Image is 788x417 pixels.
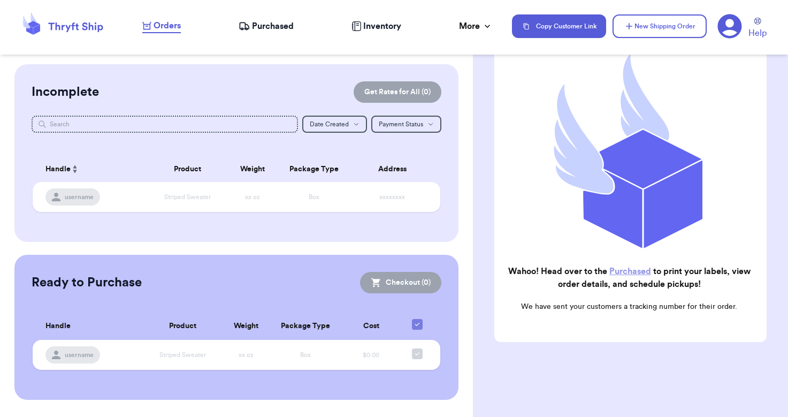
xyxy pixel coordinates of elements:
[371,116,441,133] button: Payment Status
[503,265,756,291] h2: Wahoo! Head over to the to print your labels, view order details, and schedule pickups!
[363,352,379,358] span: $0.00
[512,14,606,38] button: Copy Customer Link
[32,274,142,291] h2: Ready to Purchase
[748,18,767,40] a: Help
[300,352,311,358] span: Box
[45,164,71,175] span: Handle
[613,14,707,38] button: New Shipping Order
[459,20,493,33] div: More
[65,193,94,201] span: username
[142,19,181,33] a: Orders
[609,267,651,276] a: Purchased
[252,20,294,33] span: Purchased
[65,351,94,359] span: username
[379,121,423,127] span: Payment Status
[143,313,223,340] th: Product
[71,163,79,176] button: Sort ascending
[32,116,299,133] input: Search
[503,301,756,312] p: We have sent your customers a tracking number for their order.
[309,194,319,200] span: Box
[245,194,260,200] span: xx oz
[32,84,99,101] h2: Incomplete
[164,194,211,200] span: Striped Sweater
[228,156,278,182] th: Weight
[363,20,401,33] span: Inventory
[159,352,206,358] span: Striped Sweater
[379,194,405,200] span: xxxxxxxx
[360,272,441,293] button: Checkout (0)
[277,156,350,182] th: Package Type
[351,20,401,33] a: Inventory
[154,19,181,32] span: Orders
[302,116,367,133] button: Date Created
[45,321,71,332] span: Handle
[748,27,767,40] span: Help
[270,313,341,340] th: Package Type
[354,81,441,103] button: Get Rates for All (0)
[239,20,294,33] a: Purchased
[147,156,228,182] th: Product
[223,313,270,340] th: Weight
[239,352,254,358] span: xx oz
[310,121,349,127] span: Date Created
[350,156,440,182] th: Address
[341,313,401,340] th: Cost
